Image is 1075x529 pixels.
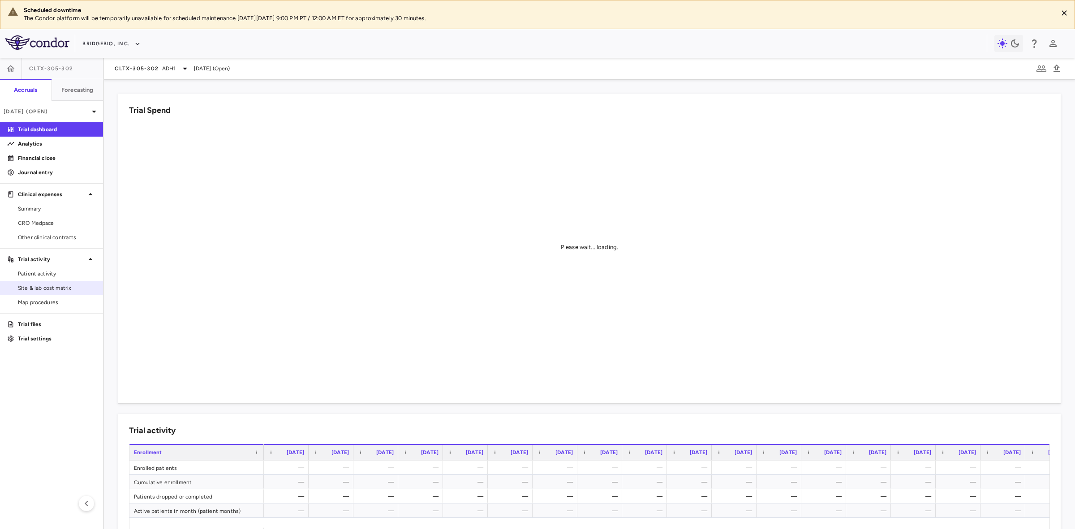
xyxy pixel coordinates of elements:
[854,503,886,518] div: —
[809,489,842,503] div: —
[29,65,73,72] span: CLTX-305-302
[406,489,439,503] div: —
[541,503,573,518] div: —
[561,243,618,251] div: Please wait... loading.
[129,104,171,116] h6: Trial Spend
[989,475,1021,489] div: —
[5,35,69,50] img: logo-full-SnFGN8VE.png
[406,503,439,518] div: —
[82,37,141,51] button: BridgeBio, Inc.
[809,475,842,489] div: —
[779,449,797,456] span: [DATE]
[899,489,931,503] div: —
[115,65,159,72] span: CLTX-305-302
[541,475,573,489] div: —
[630,489,662,503] div: —
[18,190,85,198] p: Clinical expenses
[272,475,304,489] div: —
[899,460,931,475] div: —
[194,65,230,73] span: [DATE] (Open)
[809,503,842,518] div: —
[496,475,528,489] div: —
[18,233,96,241] span: Other clinical contracts
[765,475,797,489] div: —
[466,449,483,456] span: [DATE]
[18,154,96,162] p: Financial close
[451,460,483,475] div: —
[735,449,752,456] span: [DATE]
[899,503,931,518] div: —
[585,489,618,503] div: —
[18,140,96,148] p: Analytics
[18,125,96,133] p: Trial dashboard
[511,449,528,456] span: [DATE]
[317,475,349,489] div: —
[630,460,662,475] div: —
[1033,503,1066,518] div: —
[675,503,707,518] div: —
[129,475,264,489] div: Cumulative enrollment
[585,475,618,489] div: —
[361,475,394,489] div: —
[317,489,349,503] div: —
[317,460,349,475] div: —
[361,503,394,518] div: —
[541,460,573,475] div: —
[496,489,528,503] div: —
[129,489,264,503] div: Patients dropped or completed
[272,460,304,475] div: —
[645,449,662,456] span: [DATE]
[869,449,886,456] span: [DATE]
[675,460,707,475] div: —
[944,475,976,489] div: —
[18,298,96,306] span: Map procedures
[824,449,842,456] span: [DATE]
[18,205,96,213] span: Summary
[24,14,1050,22] p: The Condor platform will be temporarily unavailable for scheduled maintenance [DATE][DATE] 9:00 P...
[959,449,976,456] span: [DATE]
[18,255,85,263] p: Trial activity
[854,460,886,475] div: —
[720,475,752,489] div: —
[1058,6,1071,20] button: Close
[18,168,96,176] p: Journal entry
[129,503,264,517] div: Active patients in month (patient months)
[18,335,96,343] p: Trial settings
[675,475,707,489] div: —
[1033,460,1066,475] div: —
[18,270,96,278] span: Patient activity
[18,284,96,292] span: Site & lab cost matrix
[406,475,439,489] div: —
[361,489,394,503] div: —
[675,489,707,503] div: —
[496,460,528,475] div: —
[18,219,96,227] span: CRO Medpace
[287,449,304,456] span: [DATE]
[14,86,37,94] h6: Accruals
[451,475,483,489] div: —
[944,489,976,503] div: —
[1033,475,1066,489] div: —
[1048,449,1066,456] span: [DATE]
[317,503,349,518] div: —
[899,475,931,489] div: —
[765,460,797,475] div: —
[421,449,439,456] span: [DATE]
[989,503,1021,518] div: —
[24,6,1050,14] div: Scheduled downtime
[134,449,162,456] span: Enrollment
[162,65,176,73] span: ADH1
[630,503,662,518] div: —
[451,489,483,503] div: —
[18,320,96,328] p: Trial files
[361,460,394,475] div: —
[331,449,349,456] span: [DATE]
[1033,489,1066,503] div: —
[630,475,662,489] div: —
[129,425,176,437] h6: Trial activity
[61,86,94,94] h6: Forecasting
[555,449,573,456] span: [DATE]
[989,460,1021,475] div: —
[496,503,528,518] div: —
[720,460,752,475] div: —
